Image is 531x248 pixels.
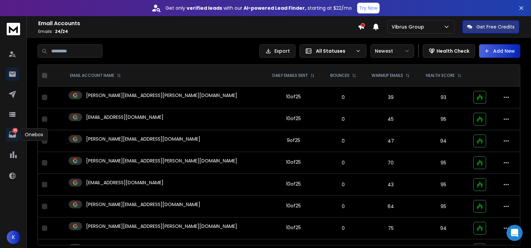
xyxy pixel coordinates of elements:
[327,225,359,232] p: 0
[286,93,301,100] div: 10 of 25
[330,73,349,78] p: BOUNCES
[363,108,418,130] td: 45
[371,44,414,58] button: Newest
[86,223,237,230] p: [PERSON_NAME][EMAIL_ADDRESS][PERSON_NAME][DOMAIN_NAME]
[359,5,378,11] p: Try Now
[363,196,418,217] td: 64
[38,29,358,34] p: Emails :
[55,29,68,34] span: 24 / 24
[12,128,18,133] p: 66
[418,217,469,239] td: 94
[286,181,301,187] div: 10 of 25
[363,217,418,239] td: 75
[287,137,300,144] div: 9 of 25
[6,128,19,141] a: 66
[418,87,469,108] td: 93
[86,114,163,120] p: [EMAIL_ADDRESS][DOMAIN_NAME]
[86,157,237,164] p: [PERSON_NAME][EMAIL_ADDRESS][PERSON_NAME][DOMAIN_NAME]
[316,48,353,54] p: All Statuses
[372,73,403,78] p: WARMUP EMAILS
[272,73,308,78] p: DAILY EMAILS SENT
[423,44,475,58] button: Health Check
[86,136,200,142] p: [PERSON_NAME][EMAIL_ADDRESS][DOMAIN_NAME]
[86,92,237,99] p: [PERSON_NAME][EMAIL_ADDRESS][PERSON_NAME][DOMAIN_NAME]
[286,159,301,165] div: 10 of 25
[363,87,418,108] td: 39
[286,224,301,231] div: 10 of 25
[7,231,20,244] button: K
[38,19,358,28] h1: Email Accounts
[507,225,523,241] div: Open Intercom Messenger
[259,44,295,58] button: Export
[363,152,418,174] td: 70
[327,138,359,144] p: 0
[327,181,359,188] p: 0
[363,174,418,196] td: 43
[418,152,469,174] td: 95
[165,5,352,11] p: Get only with our starting at $22/mo
[418,108,469,130] td: 95
[392,23,427,30] p: Vibrus Group
[327,94,359,101] p: 0
[327,159,359,166] p: 0
[7,23,20,35] img: logo
[187,5,222,11] strong: verified leads
[476,23,515,30] p: Get Free Credits
[418,130,469,152] td: 94
[418,174,469,196] td: 95
[327,203,359,210] p: 0
[426,73,455,78] p: HEALTH SCORE
[244,5,306,11] strong: AI-powered Lead Finder,
[20,128,48,141] div: Onebox
[363,130,418,152] td: 47
[437,48,469,54] p: Health Check
[286,115,301,122] div: 10 of 25
[479,44,520,58] button: Add New
[70,73,121,78] div: EMAIL ACCOUNT NAME
[357,3,380,13] button: Try Now
[327,116,359,122] p: 0
[286,202,301,209] div: 10 of 25
[418,196,469,217] td: 95
[86,179,163,186] p: [EMAIL_ADDRESS][DOMAIN_NAME]
[86,201,200,208] p: [PERSON_NAME][EMAIL_ADDRESS][DOMAIN_NAME]
[462,20,519,34] button: Get Free Credits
